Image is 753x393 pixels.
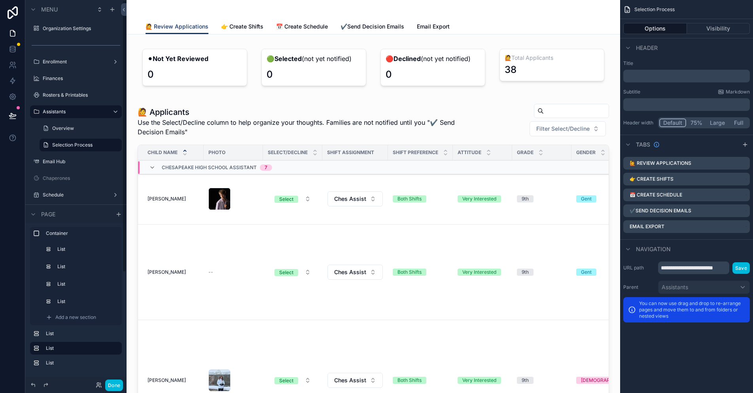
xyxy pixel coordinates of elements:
span: Attitude [458,149,481,156]
span: Photo [208,149,225,156]
label: URL path [623,265,655,271]
button: Assistants [658,280,750,294]
label: Header width [623,120,655,126]
label: Chaperones [43,175,117,181]
a: 🙋 Review Applications [146,19,208,34]
label: Email Hub [43,158,117,165]
span: 👉 Create Shifts [221,23,263,31]
label: List [46,360,115,366]
label: Subtitle [623,89,640,95]
label: 🙋 Review Applications [630,160,691,166]
button: Full [728,118,749,127]
span: Select/Decline [268,149,308,156]
span: Shift Assignment [327,149,374,156]
label: ✔️Send Decision Emails [630,208,691,214]
label: Title [623,60,750,67]
span: Header [636,44,658,52]
div: 7 [265,164,267,171]
span: Gender [576,149,596,156]
label: Assistants [43,109,106,115]
span: ✔️Send Decision Emails [341,23,404,31]
div: scrollable content [623,70,750,82]
label: List [57,298,114,305]
span: 📅 Create Schedule [276,23,328,31]
button: Large [706,118,728,127]
label: Schedule [43,192,106,198]
a: ✔️Send Decision Emails [341,19,404,35]
label: 👉 Create Shifts [630,176,674,182]
div: scrollable content [25,223,127,377]
label: Organization Settings [43,25,117,32]
span: Add a new section [55,314,96,321]
label: 📅 Create Schedule [630,192,682,198]
a: 👉 Create Shifts [221,19,263,35]
label: Enrollment [43,59,106,65]
a: Markdown [718,89,750,95]
label: List [57,246,114,252]
label: List [57,263,114,270]
span: Markdown [726,89,750,95]
button: Visibility [687,23,750,34]
label: Container [46,230,115,237]
label: Parent [623,284,655,290]
label: Rosters & Printables [43,92,117,98]
button: 75% [686,118,706,127]
label: Overview [52,125,117,132]
label: List [46,330,115,337]
label: Selection Process [52,142,117,148]
button: Options [623,23,687,34]
label: Finances [43,75,117,82]
span: 🙋 Review Applications [146,23,208,31]
p: You can now use drag and drop to re-arrange pages and move them to and from folders or nested views [639,300,745,319]
span: Grade [517,149,534,156]
span: Tabs [636,141,650,149]
span: Chesapeake High School Assistant [162,164,257,171]
span: Shift Preference [393,149,438,156]
span: Child Name [148,149,178,156]
span: Menu [41,6,58,13]
label: Email Export [630,223,664,230]
span: Selection Process [634,6,675,13]
button: Save [732,262,750,274]
label: List [57,281,114,287]
button: Default [659,118,686,127]
span: Email Export [417,23,450,31]
label: List [46,345,115,351]
span: Page [41,210,55,218]
a: 📅 Create Schedule [276,19,328,35]
div: scrollable content [623,98,750,111]
span: Navigation [636,245,671,253]
a: Email Export [417,19,450,35]
span: Assistants [662,283,688,291]
button: Done [105,380,123,391]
